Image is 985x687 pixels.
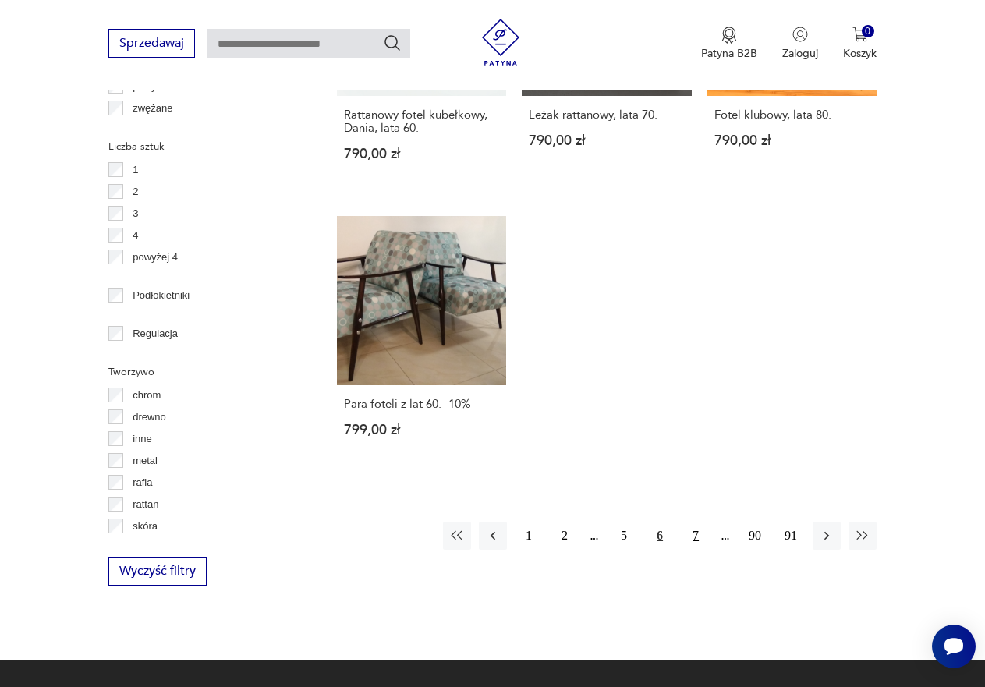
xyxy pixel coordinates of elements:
p: 2 [133,183,138,200]
a: Ikona medaluPatyna B2B [701,27,757,61]
button: 0Koszyk [843,27,877,61]
p: Koszyk [843,46,877,61]
button: 2 [551,522,579,550]
p: chrom [133,387,161,404]
p: 799,00 zł [344,423,499,437]
button: 7 [682,522,710,550]
a: Para foteli z lat 60. -10%Para foteli z lat 60. -10%799,00 zł [337,216,506,467]
p: 4 [133,227,138,244]
img: Patyna - sklep z meblami i dekoracjami vintage [477,19,524,66]
button: Wyczyść filtry [108,557,207,586]
p: zwężane [133,100,172,117]
p: rattan [133,496,158,513]
button: 90 [741,522,769,550]
img: Ikonka użytkownika [792,27,808,42]
p: 3 [133,205,138,222]
img: Ikona koszyka [852,27,868,42]
button: 1 [515,522,543,550]
p: Patyna B2B [701,46,757,61]
p: 790,00 zł [344,147,499,161]
button: Szukaj [383,34,402,52]
p: rafia [133,474,152,491]
p: 790,00 zł [529,134,684,147]
img: Ikona medalu [721,27,737,44]
p: powyżej 4 [133,249,178,266]
p: Regulacja [133,325,178,342]
p: metal [133,452,158,469]
p: inne [133,430,152,448]
button: 5 [610,522,638,550]
h3: Fotel klubowy, lata 80. [714,108,870,122]
p: Tworzywo [108,363,299,381]
iframe: Smartsupp widget button [932,625,976,668]
p: drewno [133,409,166,426]
button: Sprzedawaj [108,29,195,58]
button: Patyna B2B [701,27,757,61]
button: 91 [777,522,805,550]
p: Liczba sztuk [108,138,299,155]
a: Sprzedawaj [108,39,195,50]
p: Podłokietniki [133,287,190,304]
p: tkanina [133,540,165,557]
p: 1 [133,161,138,179]
button: Zaloguj [782,27,818,61]
h3: Para foteli z lat 60. -10% [344,398,499,411]
p: skóra [133,518,158,535]
h3: Leżak rattanowy, lata 70. [529,108,684,122]
p: Zaloguj [782,46,818,61]
button: 6 [646,522,674,550]
p: 790,00 zł [714,134,870,147]
h3: Rattanowy fotel kubełkowy, Dania, lata 60. [344,108,499,135]
div: 0 [862,25,875,38]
